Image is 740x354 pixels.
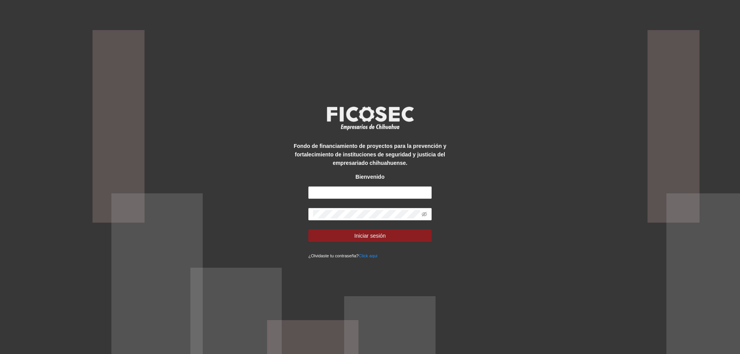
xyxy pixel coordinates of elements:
span: Iniciar sesión [354,232,386,240]
span: eye-invisible [422,211,427,217]
button: Iniciar sesión [308,230,432,242]
a: Click aqui [359,253,378,258]
strong: Bienvenido [355,174,384,180]
small: ¿Olvidaste tu contraseña? [308,253,377,258]
img: logo [322,104,418,133]
strong: Fondo de financiamiento de proyectos para la prevención y fortalecimiento de instituciones de seg... [294,143,446,166]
